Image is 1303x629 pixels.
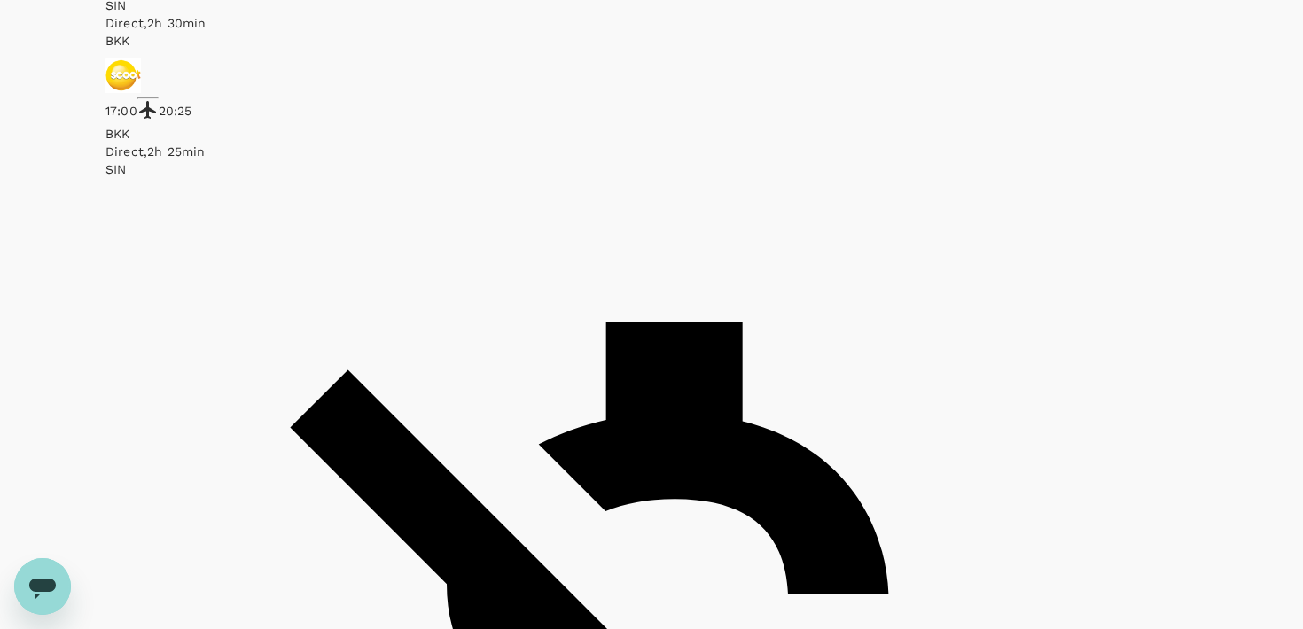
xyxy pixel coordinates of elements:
[105,125,1198,143] p: BKK
[105,32,1198,50] p: BKK
[105,102,137,120] p: 17:00
[14,558,71,615] iframe: Button to launch messaging window
[105,143,1198,160] div: Direct , 2h 25min
[105,58,141,93] img: TR
[105,160,1198,178] p: SIN
[159,102,192,120] p: 20:25
[105,14,1198,32] div: Direct , 2h 30min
